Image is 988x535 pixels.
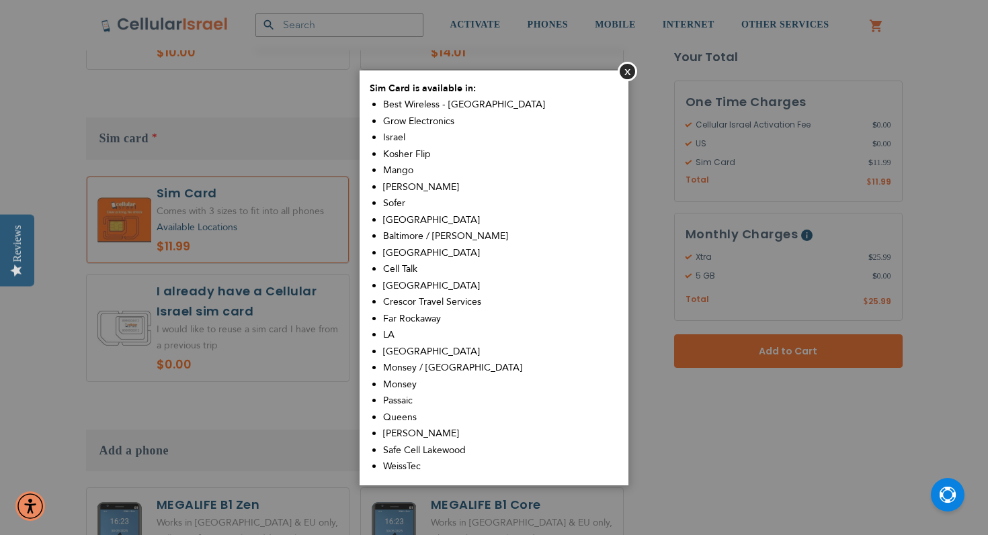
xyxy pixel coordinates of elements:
[383,197,405,209] span: Sofer
[383,246,480,259] span: [GEOGRAPHIC_DATA]
[15,491,45,521] div: Accessibility Menu
[383,295,481,308] span: Crescor Travel Services
[383,427,459,440] span: [PERSON_NAME]
[383,345,480,358] span: [GEOGRAPHIC_DATA]
[383,328,395,341] span: LA
[383,394,413,407] span: Passaic
[383,444,466,456] span: Safe Cell Lakewood
[383,131,405,144] span: Israel
[383,460,421,473] span: WeissTec
[383,378,417,391] span: Monsey
[383,148,431,160] span: Kosher Flip
[11,225,24,262] div: Reviews
[383,115,454,128] span: Grow Electronics
[383,98,545,111] span: Best Wireless - [GEOGRAPHIC_DATA]
[383,411,417,424] span: Queens
[383,181,459,193] span: [PERSON_NAME]
[383,164,413,177] span: Mango
[383,361,522,374] span: Monsey / [GEOGRAPHIC_DATA]
[383,230,508,242] span: Baltimore / [PERSON_NAME]
[383,279,480,292] span: [GEOGRAPHIC_DATA]
[370,82,476,95] span: Sim Card is available in:
[383,213,480,226] span: [GEOGRAPHIC_DATA]
[383,262,417,275] span: Cell Talk
[383,312,441,325] span: Far Rockaway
